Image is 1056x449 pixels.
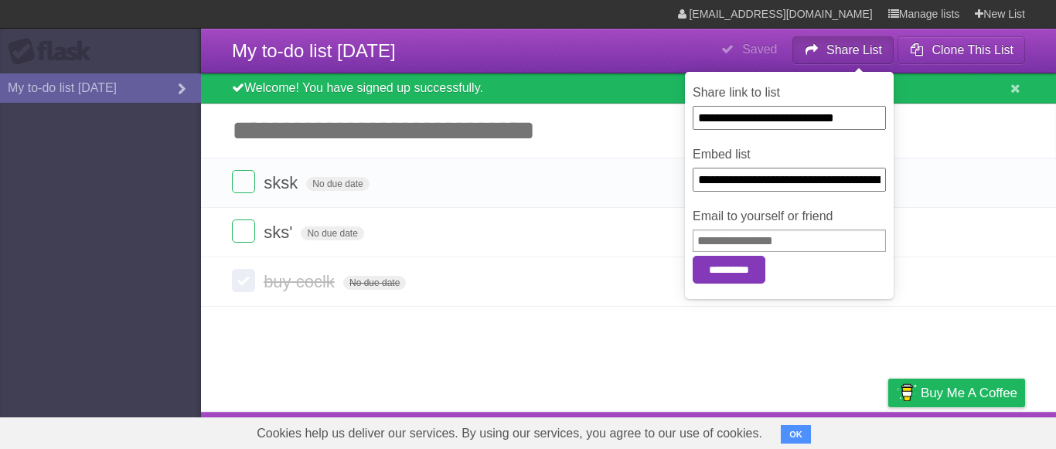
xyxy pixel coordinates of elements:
a: Suggest a feature [928,416,1025,445]
label: Done [232,170,255,193]
a: About [683,416,715,445]
img: Buy me a coffee [896,379,917,406]
span: Cookies help us deliver our services. By using our services, you agree to our use of cookies. [241,418,778,449]
span: sks' [264,223,296,242]
label: Share link to list [693,83,886,102]
b: Saved [742,43,777,56]
span: No due date [343,276,406,290]
span: No due date [306,177,369,191]
label: Embed list [693,145,886,164]
a: Buy me a coffee [888,379,1025,407]
label: Done [232,219,255,243]
b: Clone This List [932,43,1013,56]
a: Privacy [868,416,908,445]
span: sksk [264,173,301,192]
a: Terms [816,416,850,445]
div: Flask [8,38,100,66]
span: Buy me a coffee [921,379,1017,406]
label: Email to yourself or friend [693,207,886,226]
label: Done [232,269,255,292]
span: buy coclk [264,272,339,291]
button: OK [781,425,811,444]
div: Welcome! You have signed up successfully. [201,73,1056,104]
b: Share List [826,43,882,56]
span: No due date [301,226,363,240]
span: My to-do list [DATE] [232,40,396,61]
button: Clone This List [898,36,1025,64]
a: Developers [734,416,796,445]
button: Share List [792,36,894,64]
